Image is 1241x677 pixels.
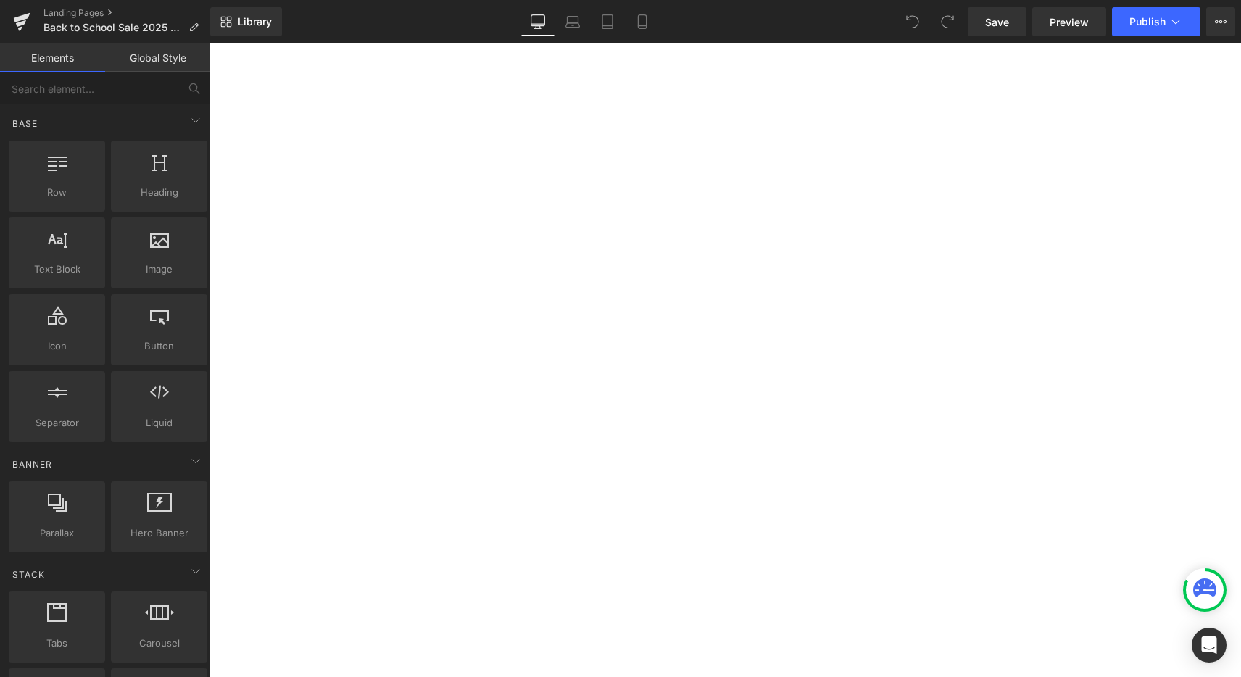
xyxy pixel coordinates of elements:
[1050,14,1089,30] span: Preview
[590,7,625,36] a: Tablet
[985,14,1009,30] span: Save
[43,7,210,19] a: Landing Pages
[115,185,203,200] span: Heading
[1192,628,1227,663] div: Open Intercom Messenger
[13,415,101,431] span: Separator
[1112,7,1200,36] button: Publish
[13,636,101,651] span: Tabs
[1129,16,1166,28] span: Publish
[43,22,183,33] span: Back to School Sale 2025 - General
[520,7,555,36] a: Desktop
[11,457,54,471] span: Banner
[1032,7,1106,36] a: Preview
[238,15,272,28] span: Library
[933,7,962,36] button: Redo
[115,262,203,277] span: Image
[13,185,101,200] span: Row
[13,262,101,277] span: Text Block
[115,636,203,651] span: Carousel
[11,117,39,130] span: Base
[210,7,282,36] a: New Library
[555,7,590,36] a: Laptop
[11,568,46,581] span: Stack
[105,43,210,72] a: Global Style
[13,338,101,354] span: Icon
[115,338,203,354] span: Button
[13,526,101,541] span: Parallax
[898,7,927,36] button: Undo
[115,526,203,541] span: Hero Banner
[115,415,203,431] span: Liquid
[625,7,660,36] a: Mobile
[1206,7,1235,36] button: More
